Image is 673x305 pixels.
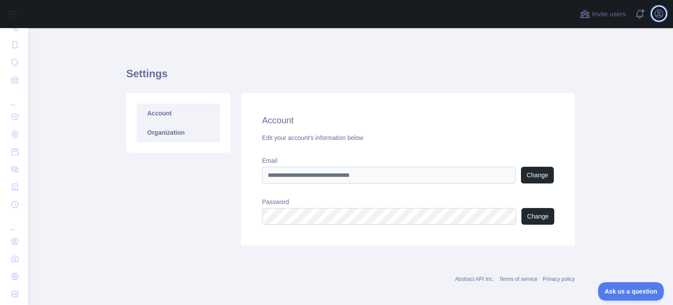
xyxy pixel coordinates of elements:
iframe: Toggle Customer Support [598,282,664,301]
h1: Settings [126,67,575,88]
label: Email [262,156,554,165]
a: Organization [137,123,220,142]
a: Abstract API Inc. [455,276,494,282]
h2: Account [262,114,554,126]
label: Password [262,197,554,206]
span: Invite users [592,9,626,19]
a: Privacy policy [543,276,575,282]
a: Terms of service [499,276,537,282]
div: ... [7,90,21,107]
div: ... [7,214,21,232]
button: Change [521,208,554,225]
div: Edit your account's information below [262,133,554,142]
a: Account [137,104,220,123]
button: Invite users [578,7,627,21]
button: Change [521,167,554,183]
